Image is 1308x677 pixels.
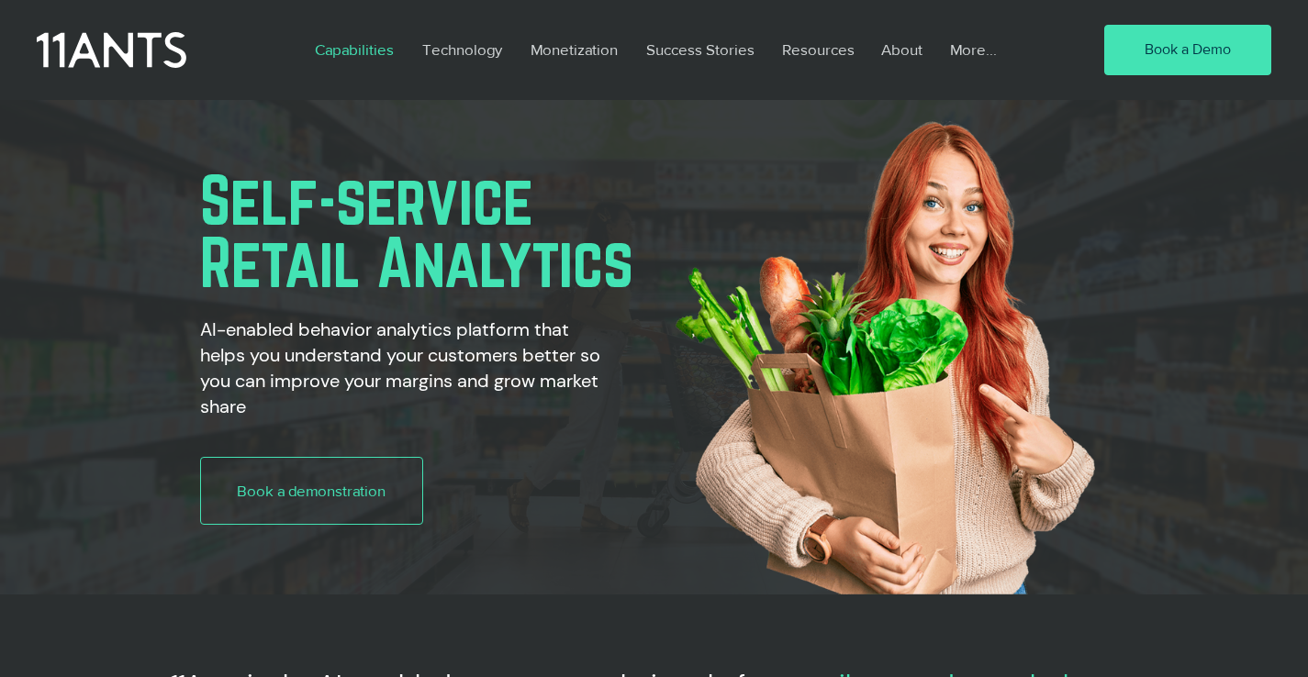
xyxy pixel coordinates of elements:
a: About [867,28,936,71]
p: Monetization [521,28,627,71]
a: Success Stories [632,28,768,71]
span: Retail Analytics [200,225,633,300]
a: Book a Demo [1104,25,1271,76]
h2: AI-enabled behavior analytics platform that helps you understand your customers better so you can... [200,316,602,419]
a: Resources [768,28,867,71]
nav: Site [301,28,1051,71]
p: Resources [773,28,864,71]
p: Capabilities [306,28,403,71]
a: Capabilities [301,28,408,71]
p: Technology [413,28,511,71]
a: Book a demonstration [200,457,423,525]
a: Monetization [517,28,632,71]
a: Technology [408,28,517,71]
p: Success Stories [637,28,764,71]
span: Book a Demo [1145,39,1231,60]
p: About [872,28,932,71]
span: Book a demonstration [237,480,386,502]
span: Self-service [200,162,533,238]
p: More... [941,28,1006,71]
